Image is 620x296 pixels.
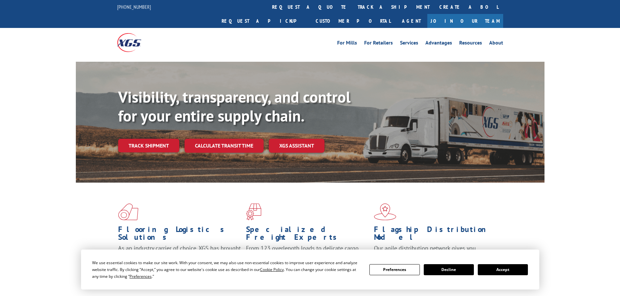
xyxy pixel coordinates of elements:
[400,40,418,47] a: Services
[81,250,539,290] div: Cookie Consent Prompt
[217,14,311,28] a: Request a pickup
[246,244,369,273] p: From 123 overlength loads to delicate cargo, our experienced staff knows the best way to move you...
[118,225,241,244] h1: Flooring Logistics Solutions
[478,264,528,275] button: Accept
[117,4,151,10] a: [PHONE_NUMBER]
[427,14,503,28] a: Join Our Team
[246,203,261,220] img: xgs-icon-focused-on-flooring-red
[118,203,138,220] img: xgs-icon-total-supply-chain-intelligence-red
[374,244,494,260] span: Our agile distribution network gives you nationwide inventory management on demand.
[246,225,369,244] h1: Specialized Freight Experts
[118,244,241,267] span: As an industry carrier of choice, XGS has brought innovation and dedication to flooring logistics...
[130,274,152,279] span: Preferences
[118,87,351,126] b: Visibility, transparency, and control for your entire supply chain.
[364,40,393,47] a: For Retailers
[369,264,420,275] button: Preferences
[260,267,284,272] span: Cookie Policy
[459,40,482,47] a: Resources
[185,139,264,153] a: Calculate transit time
[311,14,395,28] a: Customer Portal
[374,203,396,220] img: xgs-icon-flagship-distribution-model-red
[374,225,497,244] h1: Flagship Distribution Model
[118,139,179,152] a: Track shipment
[425,40,452,47] a: Advantages
[395,14,427,28] a: Agent
[489,40,503,47] a: About
[337,40,357,47] a: For Mills
[424,264,474,275] button: Decline
[269,139,324,153] a: XGS ASSISTANT
[92,259,362,280] div: We use essential cookies to make our site work. With your consent, we may also use non-essential ...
